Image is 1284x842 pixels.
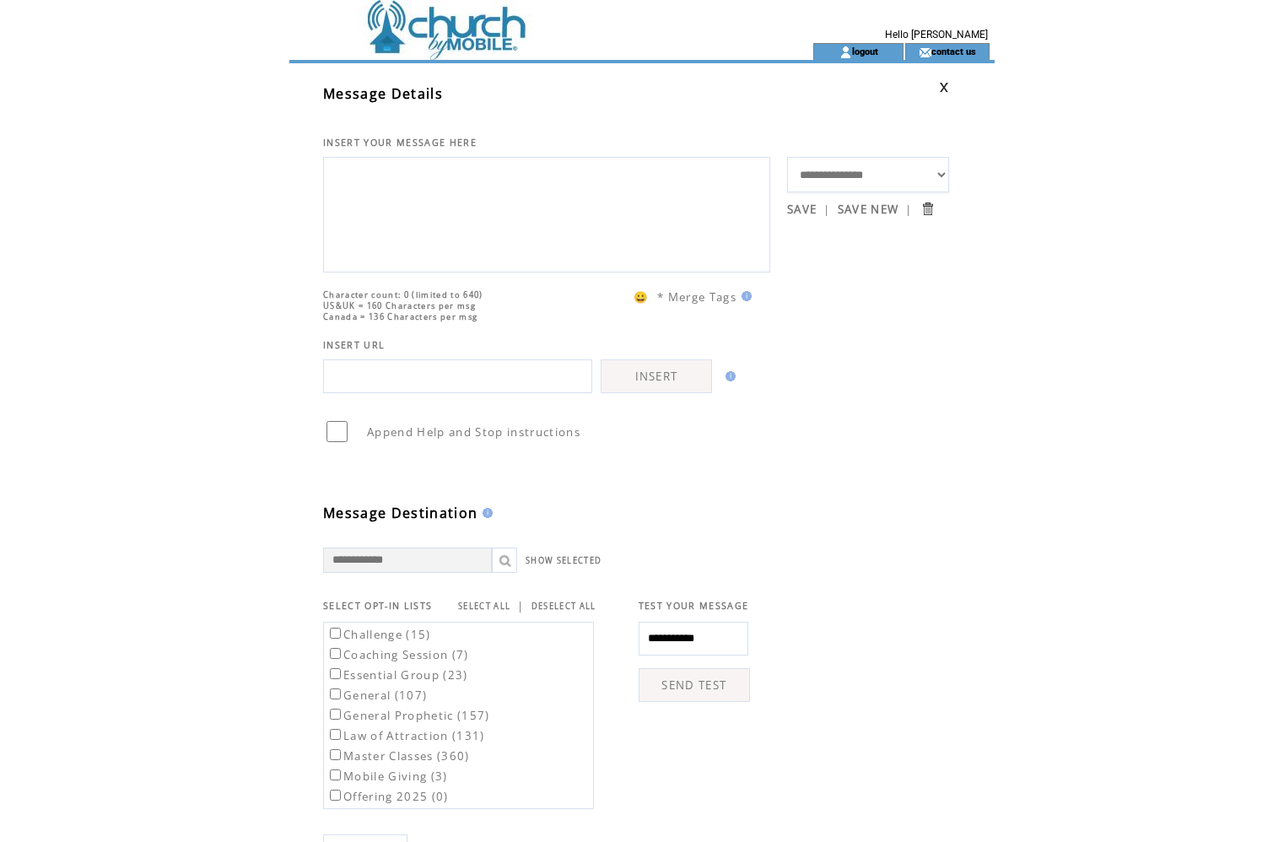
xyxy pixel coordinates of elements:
[657,289,736,305] span: * Merge Tags
[323,504,477,522] span: Message Destination
[330,749,341,760] input: Master Classes (360)
[601,359,712,393] a: INSERT
[639,668,750,702] a: SEND TEST
[839,46,852,59] img: account_icon.gif
[639,600,749,612] span: TEST YOUR MESSAGE
[323,300,476,311] span: US&UK = 160 Characters per msg
[330,790,341,801] input: Offering 2025 (0)
[326,748,470,764] label: Master Classes (360)
[736,291,752,301] img: help.gif
[330,709,341,720] input: General Prophetic (157)
[787,202,817,217] a: SAVE
[852,46,878,57] a: logout
[905,202,912,217] span: |
[326,769,448,784] label: Mobile Giving (3)
[330,668,341,679] input: Essential Group (23)
[323,137,477,148] span: INSERT YOUR MESSAGE HERE
[330,648,341,659] input: Coaching Session (7)
[931,46,976,57] a: contact us
[330,729,341,740] input: Law of Attraction (131)
[323,311,477,322] span: Canada = 136 Characters per msg
[477,508,493,518] img: help.gif
[367,424,580,440] span: Append Help and Stop instructions
[920,201,936,217] input: Submit
[330,628,341,639] input: Challenge (15)
[323,339,385,351] span: INSERT URL
[458,601,510,612] a: SELECT ALL
[323,84,443,103] span: Message Details
[326,627,431,642] label: Challenge (15)
[326,789,449,804] label: Offering 2025 (0)
[823,202,830,217] span: |
[323,600,432,612] span: SELECT OPT-IN LISTS
[326,647,469,662] label: Coaching Session (7)
[326,688,427,703] label: General (107)
[634,289,649,305] span: 😀
[330,769,341,780] input: Mobile Giving (3)
[517,598,524,613] span: |
[919,46,931,59] img: contact_us_icon.gif
[326,708,490,723] label: General Prophetic (157)
[720,371,736,381] img: help.gif
[326,667,468,683] label: Essential Group (23)
[531,601,596,612] a: DESELECT ALL
[885,29,988,40] span: Hello [PERSON_NAME]
[838,202,899,217] a: SAVE NEW
[323,289,483,300] span: Character count: 0 (limited to 640)
[326,728,485,743] label: Law of Attraction (131)
[526,555,602,566] a: SHOW SELECTED
[330,688,341,699] input: General (107)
